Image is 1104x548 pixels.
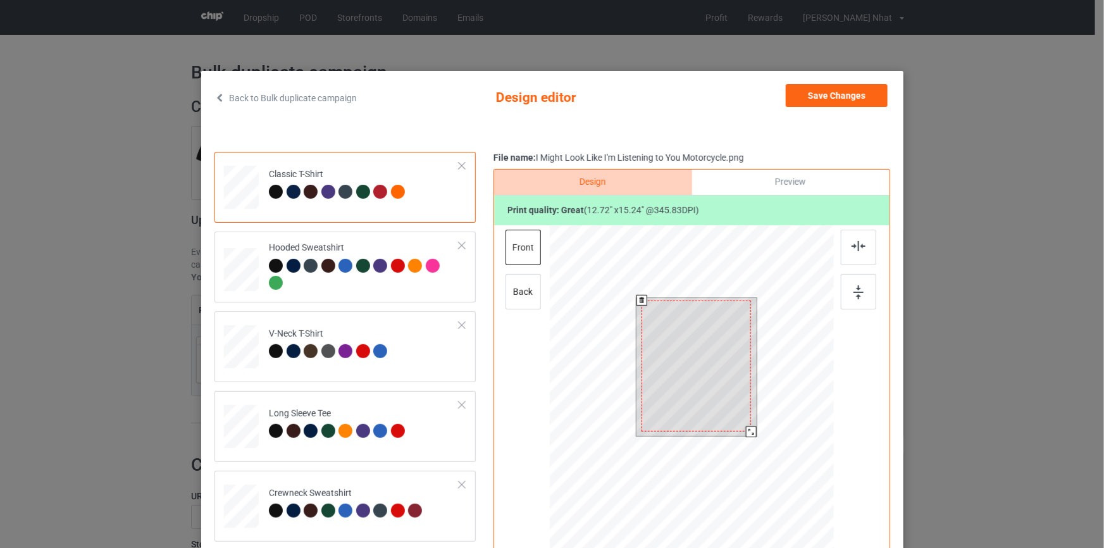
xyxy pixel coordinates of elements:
[269,328,391,358] div: V-Neck T-Shirt
[852,241,865,251] img: svg+xml;base64,PD94bWwgdmVyc2lvbj0iMS4wIiBlbmNvZGluZz0iVVRGLTgiPz4KPHN2ZyB3aWR0aD0iMjJweCIgaGVpZ2...
[505,274,540,309] div: back
[214,311,476,382] div: V-Neck T-Shirt
[536,153,744,163] span: I Might Look Like I'm Listening to You Motorcycle.png
[584,205,699,215] span: ( 12.72 " x 15.24 " @ 345.83 DPI)
[505,230,540,265] div: front
[269,408,408,437] div: Long Sleeve Tee
[561,205,584,215] span: great
[495,84,647,112] span: Design editor
[214,84,357,112] a: Back to Bulk duplicate campaign
[692,170,889,195] div: Preview
[214,152,476,223] div: Classic T-Shirt
[786,84,888,107] button: Save Changes
[853,285,864,299] img: svg+xml;base64,PD94bWwgdmVyc2lvbj0iMS4wIiBlbmNvZGluZz0iVVRGLTgiPz4KPHN2ZyB3aWR0aD0iMTZweCIgaGVpZ2...
[214,471,476,542] div: Crewneck Sweatshirt
[507,205,584,215] b: Print quality:
[493,153,536,163] span: File name:
[214,232,476,302] div: Hooded Sweatshirt
[269,242,459,289] div: Hooded Sweatshirt
[214,391,476,462] div: Long Sleeve Tee
[269,487,426,517] div: Crewneck Sweatshirt
[269,168,408,198] div: Classic T-Shirt
[494,170,692,195] div: Design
